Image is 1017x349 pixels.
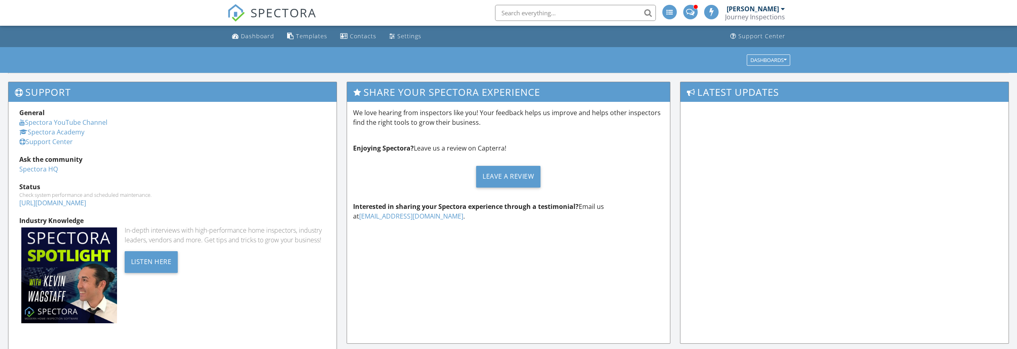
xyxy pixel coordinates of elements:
div: Leave a Review [476,166,540,188]
div: Industry Knowledge [19,216,326,225]
a: Listen Here [125,257,178,266]
a: [URL][DOMAIN_NAME] [19,198,86,207]
a: Spectora HQ [19,165,58,173]
a: Dashboard [229,29,277,44]
a: Templates [284,29,331,44]
div: Ask the community [19,155,326,164]
span: SPECTORA [251,4,316,21]
a: Contacts [337,29,380,44]
p: Email us at . [353,202,664,221]
div: Check system performance and scheduled maintenance. [19,192,326,198]
a: Support Center [727,29,789,44]
h3: Latest Updates [680,82,1009,102]
div: Contacts [350,32,376,40]
div: Support Center [738,32,785,40]
strong: Enjoying Spectora? [353,144,414,153]
div: [PERSON_NAME] [727,5,779,13]
h3: Support [8,82,337,102]
div: Dashboards [750,57,787,63]
button: Dashboards [747,54,790,66]
strong: General [19,108,45,117]
div: In-depth interviews with high-performance home inspectors, industry leaders, vendors and more. Ge... [125,225,326,245]
a: Support Center [19,137,73,146]
input: Search everything... [495,5,656,21]
a: SPECTORA [227,11,316,28]
a: [EMAIL_ADDRESS][DOMAIN_NAME] [359,212,463,221]
div: Listen Here [125,251,178,273]
a: Leave a Review [353,159,664,194]
p: We love hearing from inspectors like you! Your feedback helps us improve and helps other inspecto... [353,108,664,127]
strong: Interested in sharing your Spectora experience through a testimonial? [353,202,579,211]
div: Templates [296,32,327,40]
a: Spectora Academy [19,128,84,136]
div: Dashboard [241,32,274,40]
div: Settings [397,32,421,40]
img: The Best Home Inspection Software - Spectora [227,4,245,22]
img: Spectoraspolightmain [21,227,117,323]
h3: Share Your Spectora Experience [347,82,670,102]
div: Status [19,182,326,192]
a: Settings [386,29,425,44]
div: Journey Inspections [725,13,785,21]
p: Leave us a review on Capterra! [353,143,664,153]
a: Spectora YouTube Channel [19,118,107,127]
